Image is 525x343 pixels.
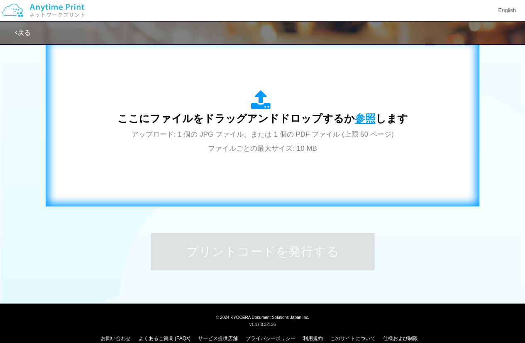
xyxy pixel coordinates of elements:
[101,336,131,341] a: お問い合わせ
[132,130,394,152] span: アップロード: 1 個の JPG ファイル、または 1 個の PDF ファイル (上限 50 ページ) ファイルごとの最大サイズ: 10 MB
[303,336,323,341] a: 利用規約
[139,336,190,341] a: よくあるご質問 (FAQs)
[117,113,408,124] span: ここにファイルをドラッグアンドドロップするか します
[330,336,375,341] a: このサイトについて
[246,336,295,341] a: プライバシーポリシー
[249,322,276,327] span: v1.17.0.32136
[355,113,376,124] span: 参照
[216,314,309,320] span: © 2024 KYOCERA Document Solutions Japan Inc.
[198,336,238,341] a: サービス提供店舗
[151,233,375,270] button: プリントコードを発行する
[383,336,418,341] a: 仕様および制限
[15,29,31,36] a: 戻る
